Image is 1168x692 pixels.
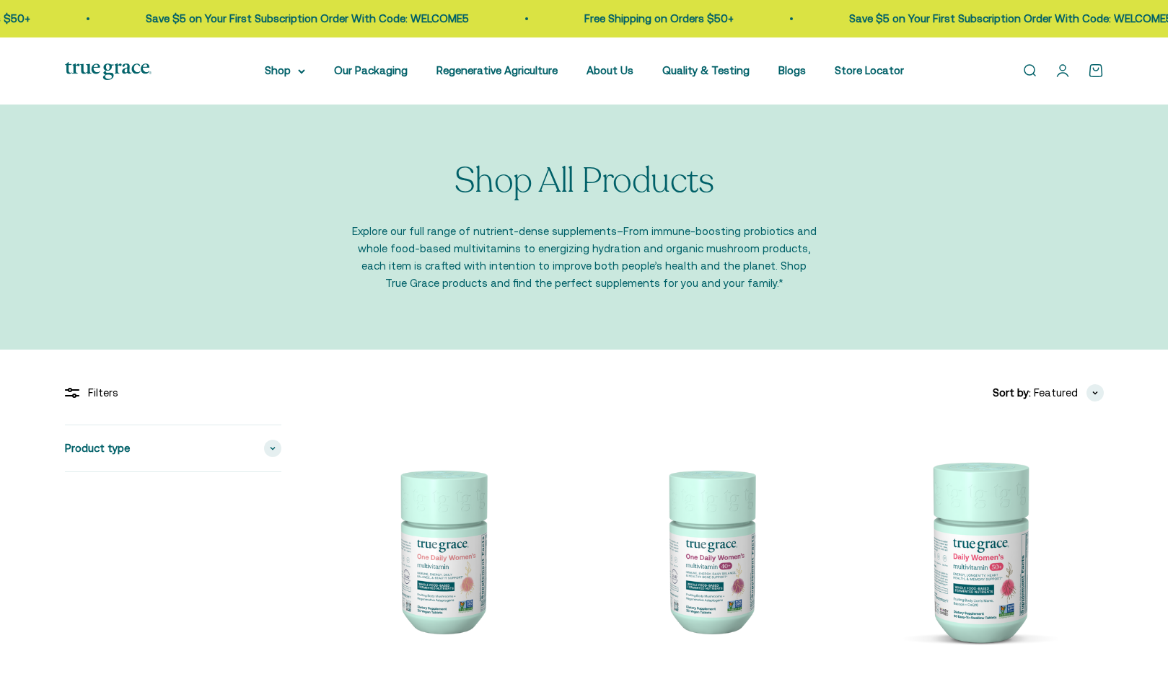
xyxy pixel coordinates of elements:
a: Our Packaging [334,64,408,76]
span: Product type [65,440,130,457]
a: Store Locator [835,64,904,76]
a: Blogs [778,64,806,76]
img: We select ingredients that play a concrete role in true health, and we include them at effective ... [316,425,567,675]
a: About Us [587,64,633,76]
p: Shop All Products [455,162,714,200]
p: Explore our full range of nutrient-dense supplements–From immune-boosting probiotics and whole fo... [350,223,819,292]
p: Save $5 on Your First Subscription Order With Code: WELCOME5 [52,10,375,27]
button: Featured [1034,384,1104,402]
img: Daily Women's 50+ Multivitamin [853,425,1104,675]
span: Featured [1034,384,1078,402]
span: Sort by: [993,384,1031,402]
a: Quality & Testing [662,64,750,76]
div: Filters [65,384,281,402]
summary: Shop [265,62,305,79]
a: Regenerative Agriculture [436,64,558,76]
a: Free Shipping on Orders $50+ [491,12,640,25]
summary: Product type [65,425,281,471]
p: Save $5 on Your First Subscription Order With Code: WELCOME5 [755,10,1079,27]
img: Daily Multivitamin for Immune Support, Energy, Daily Balance, and Healthy Bone Support* Vitamin A... [584,425,835,675]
